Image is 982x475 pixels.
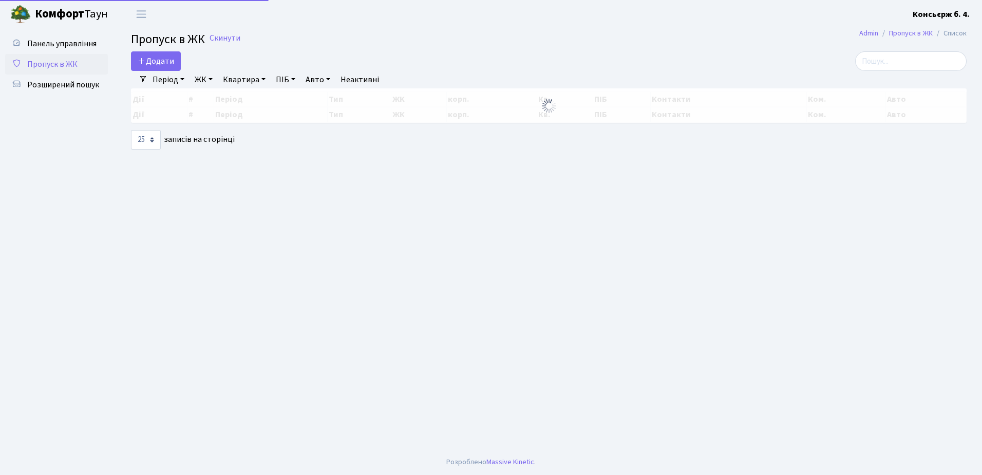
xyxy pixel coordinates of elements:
[27,59,78,70] span: Пропуск в ЖК
[138,56,174,67] span: Додати
[5,33,108,54] a: Панель управління
[5,54,108,75] a: Пропуск в ЖК
[210,33,240,43] a: Скинути
[913,9,970,20] b: Консьєрж б. 4.
[272,71,299,88] a: ПІБ
[5,75,108,95] a: Розширений пошук
[336,71,383,88] a: Неактивні
[148,71,188,88] a: Період
[859,28,878,39] a: Admin
[131,130,235,150] label: записів на сторінці
[219,71,270,88] a: Квартира
[27,38,97,49] span: Панель управління
[131,51,181,71] a: Додати
[191,71,217,88] a: ЖК
[446,456,536,468] div: Розроблено .
[131,30,205,48] span: Пропуск в ЖК
[35,6,84,22] b: Комфорт
[301,71,334,88] a: Авто
[855,51,967,71] input: Пошук...
[486,456,534,467] a: Massive Kinetic
[541,98,557,114] img: Обробка...
[131,130,161,150] select: записів на сторінці
[889,28,933,39] a: Пропуск в ЖК
[913,8,970,21] a: Консьєрж б. 4.
[27,79,99,90] span: Розширений пошук
[10,4,31,25] img: logo.png
[844,23,982,44] nav: breadcrumb
[128,6,154,23] button: Переключити навігацію
[35,6,108,23] span: Таун
[933,28,967,39] li: Список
